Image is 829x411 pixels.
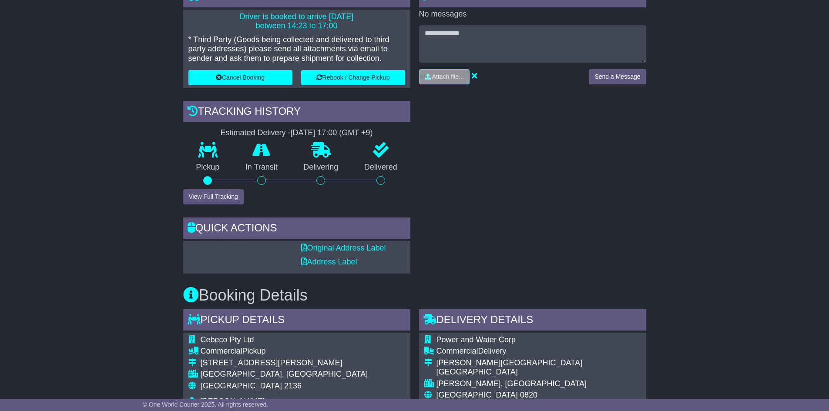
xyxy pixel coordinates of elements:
a: Address Label [301,257,357,266]
div: [DATE] 17:00 (GMT +9) [291,128,373,138]
span: 2136 [284,381,302,390]
div: Pickup [201,347,398,356]
div: Pickup Details [183,309,410,333]
div: Quick Actions [183,217,410,241]
span: Commercial [201,347,242,355]
div: [PERSON_NAME], [GEOGRAPHIC_DATA] [436,379,587,389]
a: Original Address Label [301,244,386,252]
span: Commercial [436,347,478,355]
p: * Third Party (Goods being collected and delivered to third party addresses) please send all atta... [188,35,405,63]
span: 0820 [520,391,537,399]
button: Cancel Booking [188,70,292,85]
span: Power and Water Corp [436,335,516,344]
button: View Full Tracking [183,189,244,204]
div: Estimated Delivery - [183,128,410,138]
span: [GEOGRAPHIC_DATA] [436,391,518,399]
p: No messages [419,10,646,19]
div: [GEOGRAPHIC_DATA] [436,368,587,377]
p: Delivered [351,163,410,172]
p: Pickup [183,163,233,172]
div: [PERSON_NAME][GEOGRAPHIC_DATA] [436,358,587,368]
p: Delivering [291,163,352,172]
div: [GEOGRAPHIC_DATA], [GEOGRAPHIC_DATA] [201,370,398,379]
span: [PERSON_NAME] [201,397,265,406]
span: © One World Courier 2025. All rights reserved. [143,401,269,408]
div: [STREET_ADDRESS][PERSON_NAME] [201,358,398,368]
button: Rebook / Change Pickup [301,70,405,85]
div: Tracking history [183,101,410,124]
p: In Transit [232,163,291,172]
h3: Booking Details [183,287,646,304]
p: Driver is booked to arrive [DATE] between 14:23 to 17:00 [188,12,405,31]
span: Cebeco Pty Ltd [201,335,254,344]
button: Send a Message [589,69,646,84]
span: [GEOGRAPHIC_DATA] [201,381,282,390]
div: Delivery [436,347,587,356]
div: Delivery Details [419,309,646,333]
